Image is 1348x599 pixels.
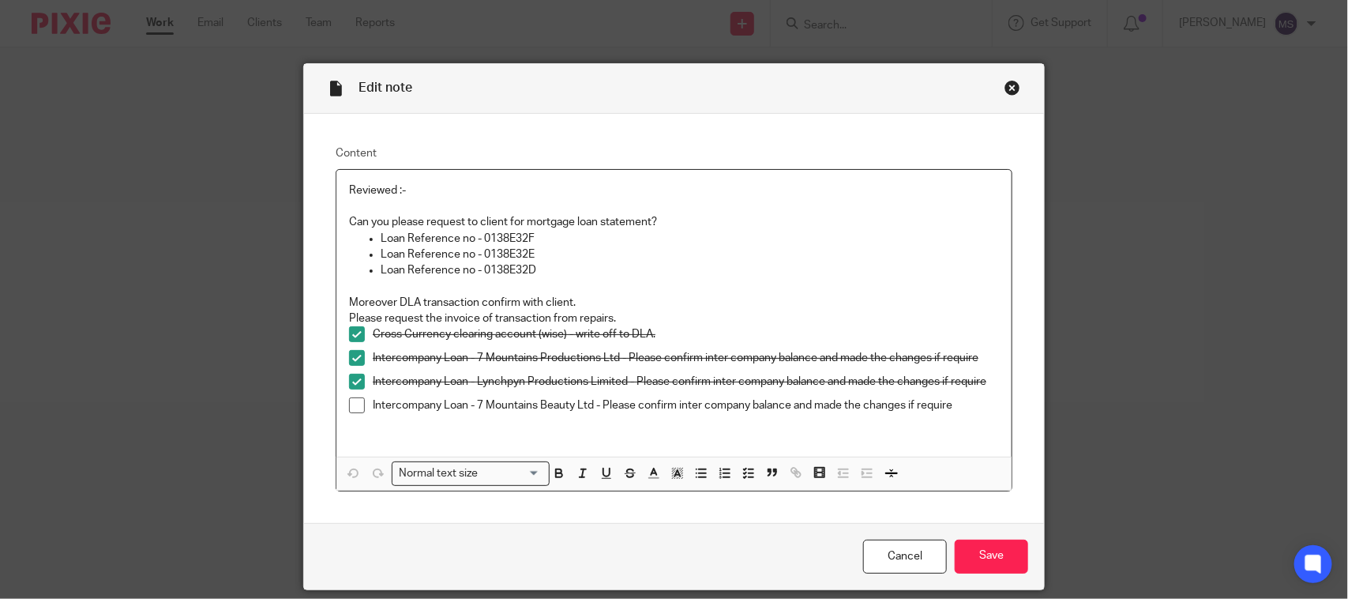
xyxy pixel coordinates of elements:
[381,231,999,247] p: Loan Reference no - 0138E32F
[1004,80,1020,96] div: Close this dialog window
[373,326,999,342] p: Cross Currency clearing account (wise) - write off to DLA.
[373,397,999,413] p: Intercompany Loan - 7 Mountains Beauty Ltd - Please confirm inter company balance and made the ch...
[381,262,999,278] p: Loan Reference no - 0138E32D
[392,461,550,486] div: Search for option
[349,295,999,311] p: Moreover DLA transaction confirm with client.
[349,311,999,326] p: Please request the invoice of transaction from repairs.
[359,81,412,94] span: Edit note
[863,540,947,574] a: Cancel
[955,540,1028,574] input: Save
[396,465,482,482] span: Normal text size
[483,465,540,482] input: Search for option
[336,145,1012,161] label: Content
[373,350,999,366] p: Intercompany Loan - 7 Mountains Productions Ltd - Please confirm inter company balance and made t...
[373,374,999,390] p: Intercompany Loan - Lynchpyn Productions Limited - Please confirm inter company balance and made ...
[381,247,999,262] p: Loan Reference no - 0138E32E
[349,183,999,198] p: Reviewed :-
[349,214,999,230] p: Can you please request to client for mortgage loan statement?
